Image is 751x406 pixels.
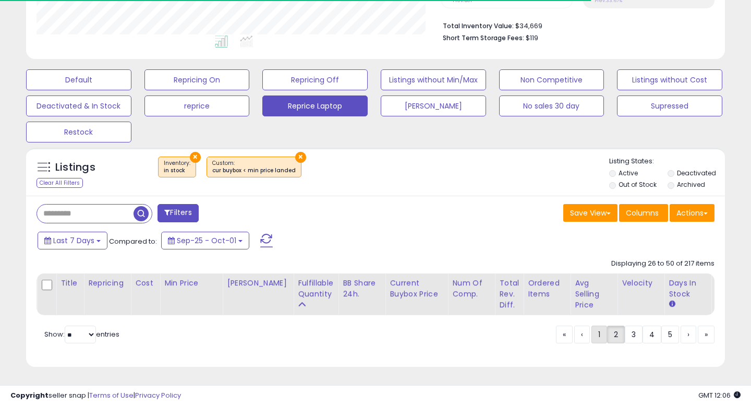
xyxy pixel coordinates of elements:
button: Last 7 Days [38,232,107,249]
div: Velocity [622,278,660,289]
label: Active [619,169,638,177]
div: Avg Selling Price [575,278,613,311]
a: 5 [661,326,679,343]
button: Reprice Laptop [262,95,368,116]
div: [PERSON_NAME] [227,278,289,289]
button: Save View [563,204,617,222]
p: Listing States: [609,157,725,166]
a: 3 [625,326,643,343]
div: Displaying 26 to 50 of 217 items [611,259,714,269]
label: Deactivated [677,169,716,177]
a: Privacy Policy [135,390,181,400]
button: reprice [144,95,250,116]
button: [PERSON_NAME] [381,95,486,116]
span: « [563,329,566,340]
div: Repricing [88,278,126,289]
div: seller snap | | [10,391,181,401]
button: Listings without Min/Max [381,69,486,90]
button: No sales 30 day [499,95,604,116]
li: $34,669 [443,19,707,31]
h5: Listings [55,160,95,175]
span: › [687,329,689,340]
b: Total Inventory Value: [443,21,514,30]
div: Days In Stock [669,278,707,300]
span: Show: entries [44,329,119,339]
div: in stock [164,167,190,174]
div: Current Buybox Price [390,278,443,300]
div: Min Price [164,278,218,289]
span: 2025-10-10 12:06 GMT [698,390,741,400]
button: Listings without Cost [617,69,722,90]
button: Repricing On [144,69,250,90]
span: Custom: [212,159,296,175]
button: Non Competitive [499,69,604,90]
span: » [705,329,708,340]
a: 1 [591,326,607,343]
span: Compared to: [109,236,157,246]
div: Ordered Items [528,278,566,300]
small: Days In Stock. [669,300,675,309]
span: Last 7 Days [53,235,94,246]
strong: Copyright [10,390,49,400]
a: Terms of Use [89,390,134,400]
button: Actions [670,204,714,222]
div: BB Share 24h. [343,278,381,300]
div: Clear All Filters [37,178,83,188]
button: Columns [619,204,668,222]
button: Restock [26,122,131,142]
a: 2 [607,326,625,343]
button: Deactivated & In Stock [26,95,131,116]
button: × [295,152,306,163]
button: Sep-25 - Oct-01 [161,232,249,249]
div: Fulfillable Quantity [298,278,334,300]
span: Columns [626,208,659,218]
div: Total Rev. Diff. [499,278,519,311]
div: cur buybox < min price landed [212,167,296,174]
button: × [190,152,201,163]
span: ‹ [581,329,583,340]
span: $119 [526,33,538,43]
button: Repricing Off [262,69,368,90]
span: Inventory : [164,159,190,175]
div: Title [60,278,79,289]
span: Sep-25 - Oct-01 [177,235,236,246]
div: Num of Comp. [452,278,490,300]
b: Short Term Storage Fees: [443,33,524,42]
label: Out of Stock [619,180,657,189]
button: Filters [158,204,198,222]
div: Cost [135,278,155,289]
label: Archived [677,180,705,189]
button: Supressed [617,95,722,116]
button: Default [26,69,131,90]
a: 4 [643,326,661,343]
